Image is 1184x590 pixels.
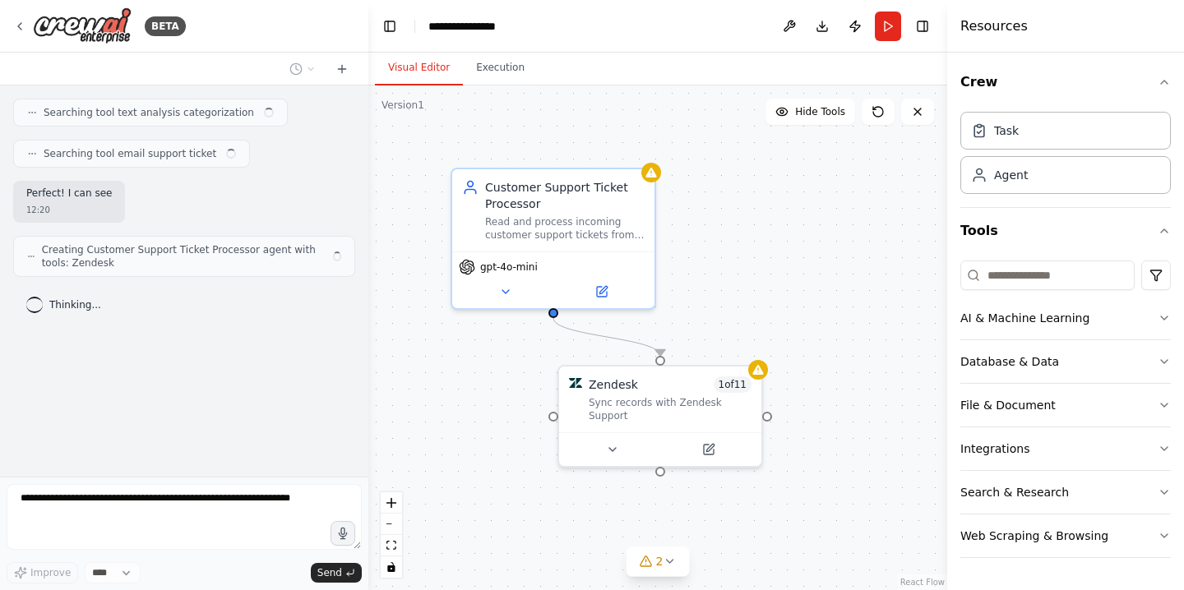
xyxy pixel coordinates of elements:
span: Improve [30,566,71,579]
div: BETA [145,16,186,36]
div: Customer Support Ticket ProcessorRead and process incoming customer support tickets from {ticket_... [451,168,656,310]
button: Switch to previous chat [283,59,322,79]
button: Visual Editor [375,51,463,85]
span: Searching tool text analysis categorization [44,106,254,119]
div: Sync records with Zendesk Support [589,396,752,422]
button: Start a new chat [329,59,355,79]
img: Logo [33,7,132,44]
button: Open in side panel [662,440,755,459]
button: Crew [960,59,1171,105]
button: Click to speak your automation idea [331,521,355,546]
button: Improve [7,562,78,583]
div: Task [994,122,1019,139]
nav: breadcrumb [428,18,513,35]
button: toggle interactivity [381,556,402,578]
button: zoom out [381,514,402,535]
div: Customer Support Ticket Processor [485,179,645,212]
span: Number of enabled actions [714,376,752,393]
span: Creating Customer Support Ticket Processor agent with tools: Zendesk [42,243,323,270]
span: Send [317,566,342,579]
span: Hide Tools [795,105,845,118]
div: 12:20 [26,204,112,216]
button: Execution [463,51,538,85]
button: fit view [381,535,402,556]
div: Tools [960,254,1171,571]
button: Web Scraping & Browsing [960,514,1171,557]
button: AI & Machine Learning [960,297,1171,339]
button: Send [311,563,362,583]
button: Integrations [960,427,1171,470]
span: gpt-4o-mini [480,260,538,274]
h4: Resources [960,16,1028,36]
div: Version 1 [382,99,424,112]
span: Searching tool email support ticket [44,147,216,160]
div: Read and process incoming customer support tickets from {ticket_source}, extracting key informati... [485,215,645,242]
div: Zendesk [589,376,638,393]
button: Database & Data [960,340,1171,383]
span: 2 [656,553,664,569]
button: Search & Research [960,471,1171,514]
img: Zendesk [569,376,582,389]
button: File & Document [960,384,1171,426]
p: Perfect! I can see [26,187,112,201]
div: Crew [960,105,1171,207]
button: Tools [960,208,1171,254]
button: zoom in [381,492,402,514]
div: React Flow controls [381,492,402,578]
div: ZendeskZendesk1of11Sync records with Zendesk Support [557,365,763,468]
g: Edge from cbe36f3b-94f9-46f6-be73-7076b41a2701 to 8c0955bb-d32c-43bc-8a72-9efb67370d49 [545,318,668,356]
button: Hide Tools [765,99,855,125]
span: Thinking... [49,298,101,311]
div: Agent [994,167,1028,183]
button: Open in side panel [555,282,648,302]
button: Hide left sidebar [378,15,401,38]
button: Hide right sidebar [911,15,934,38]
button: 2 [627,546,690,577]
a: React Flow attribution [900,578,945,587]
